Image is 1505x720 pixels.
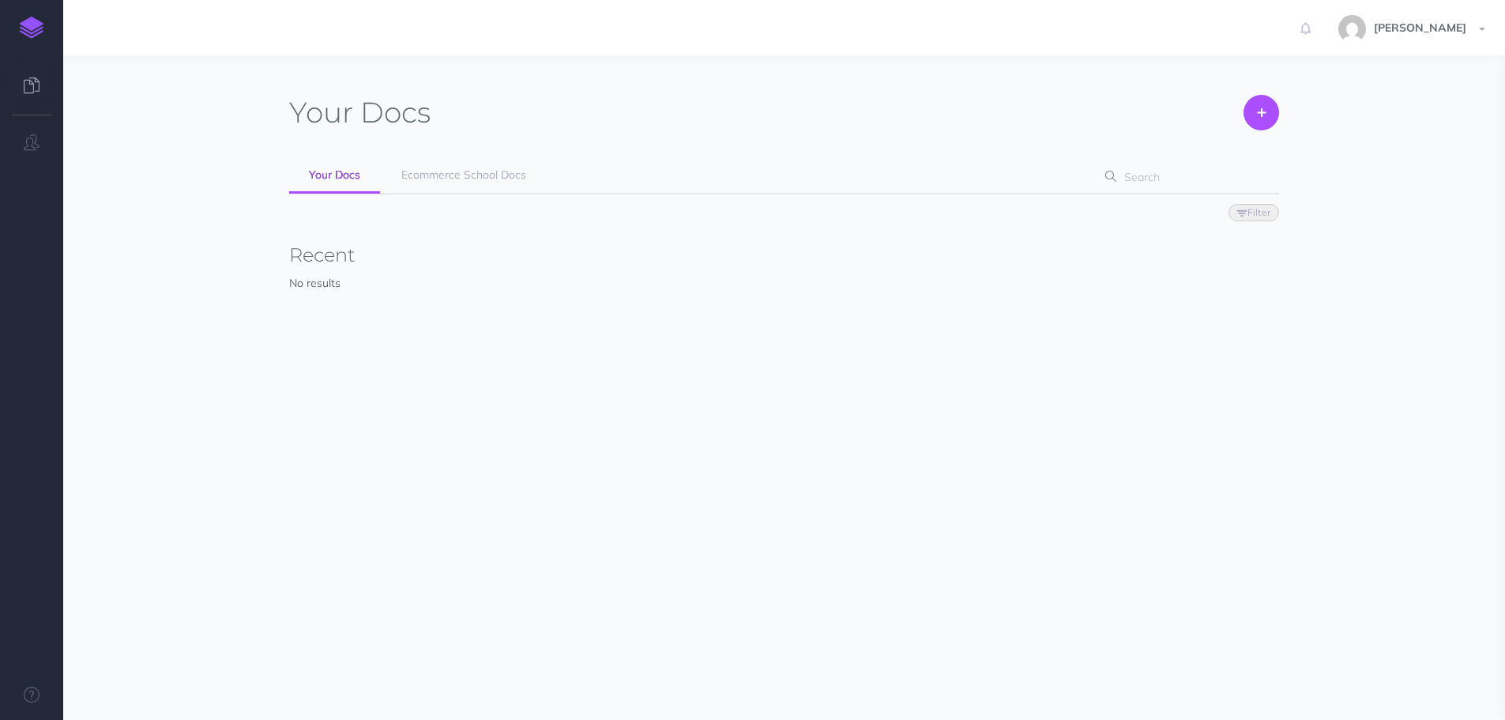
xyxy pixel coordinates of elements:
[289,245,1279,266] h3: Recent
[382,158,546,193] a: Ecommerce School Docs
[1338,15,1366,43] img: 773ddf364f97774a49de44848d81cdba.jpg
[289,158,380,194] a: Your Docs
[309,168,360,182] span: Your Docs
[20,17,43,39] img: logo-mark.svg
[289,95,431,130] h1: Docs
[401,168,526,182] span: Ecommerce School Docs
[1119,163,1255,191] input: Search
[1228,204,1279,221] button: Filter
[1366,21,1474,35] span: [PERSON_NAME]
[289,274,1279,292] p: No results
[289,95,353,130] span: Your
